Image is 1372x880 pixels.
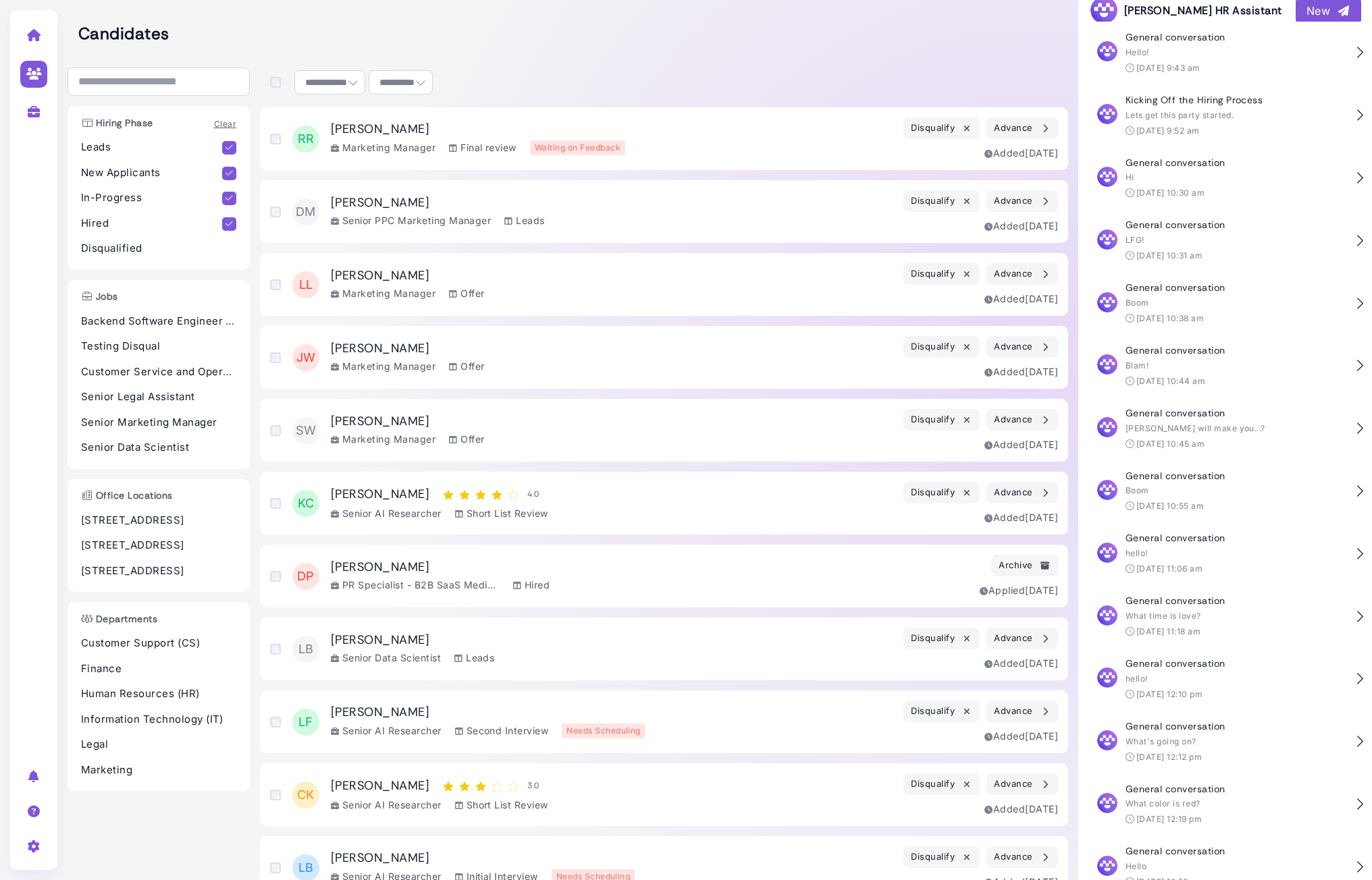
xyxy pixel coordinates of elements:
svg: star [472,487,488,503]
time: [DATE] 12:12 pm [1136,752,1202,762]
svg: star [504,778,521,794]
span: LF [292,709,319,736]
a: Clear [214,119,236,129]
button: General conversation Boom [DATE] 10:38 am [1089,272,1361,335]
div: Marketing Manager [331,286,436,300]
div: Offer [449,432,484,446]
span: hello! [1126,673,1148,684]
time: [DATE] 10:55 am [1136,501,1204,511]
button: Disqualify [903,700,980,722]
div: Senior AI Researcher [331,723,442,738]
p: Hired [81,216,222,231]
svg: star [456,487,472,503]
button: Kicking Off the Hiring Process Lets get this party started. [DATE] 9:52 am [1089,84,1361,147]
h3: [PERSON_NAME] [331,487,548,503]
h3: [PERSON_NAME] [331,122,625,137]
button: General conversation What's going on? [DATE] 12:12 pm [1089,711,1361,773]
div: 3.0 [527,781,539,790]
p: Customer Service and Operations Specialist [81,364,236,380]
div: Advance [994,486,1051,500]
div: PR Specialist - B2B SaaS Media Relations ([GEOGRAPHIC_DATA]) [331,578,500,592]
div: Marketing Manager [331,359,436,373]
div: Added [984,219,1058,233]
button: Advance [986,190,1058,212]
button: General conversation hello! [DATE] 11:06 am [1089,522,1361,585]
h3: [PERSON_NAME] [331,414,485,429]
h4: General conversation [1126,408,1348,419]
button: Disqualify [903,846,980,868]
button: Advance [986,336,1058,358]
p: Senior Data Scientist [81,440,236,456]
div: Marketing Manager [331,140,436,155]
h4: General conversation [1126,157,1348,169]
h4: General conversation [1126,219,1348,231]
h3: [PERSON_NAME] [331,269,485,283]
h4: General conversation [1126,783,1348,795]
time: Dec 11, 2024 [1025,512,1058,523]
div: Disqualify [911,340,972,354]
p: New Applicants [81,165,222,181]
button: General conversation Boom [DATE] 10:55 am [1089,460,1361,523]
button: General conversation hello! [DATE] 12:10 pm [1089,648,1361,711]
p: [STREET_ADDRESS] [81,538,236,553]
p: Customer Support (CS) [81,636,236,651]
time: May 05, 2025 [1025,147,1058,159]
button: General conversation LFG! [DATE] 10:31 am [1089,209,1361,272]
button: Advance [986,117,1058,139]
span: CK [292,781,319,808]
div: Advance [994,267,1051,281]
div: Needs Scheduling [562,723,645,738]
span: [PERSON_NAME] will make you...? [1126,423,1265,433]
div: 4.0 [527,489,539,499]
svg: star [472,778,488,794]
span: hello! [1126,548,1148,558]
button: Disqualify [903,263,980,285]
div: Archive [999,559,1051,573]
div: Advance [994,413,1051,427]
button: Advance [986,846,1058,868]
span: DM [292,198,319,225]
h4: General conversation [1126,32,1348,43]
span: What color is red? [1126,798,1200,808]
div: Leads [504,213,544,227]
time: [DATE] 10:38 am [1136,313,1204,323]
div: Advance [994,777,1051,792]
button: General conversation What color is red? [DATE] 12:19 pm [1089,773,1361,836]
div: Disqualify [911,777,972,792]
svg: star [440,487,456,503]
h4: General conversation [1126,532,1348,544]
p: Human Resources (HR) [81,686,236,702]
div: Advance [994,850,1051,864]
button: Archive [991,555,1058,576]
div: Short List Review [455,506,548,520]
time: [DATE] 10:45 am [1136,439,1205,449]
div: Disqualify [911,413,972,427]
p: Testing Disqual [81,339,236,354]
button: General conversation Blam! [DATE] 10:44 am [1089,335,1361,397]
time: Dec 18, 2024 [1025,584,1058,596]
span: RR [292,126,319,153]
p: Backend Software Engineer (Node.JS) [81,314,236,329]
p: Information Technology (IT) [81,712,236,727]
span: Hi [1126,172,1134,182]
span: What's going on? [1126,736,1196,746]
div: Advance [994,705,1051,719]
div: Added [984,656,1058,670]
h4: Kicking Off the Hiring Process [1126,94,1348,106]
div: Disqualify [911,705,972,719]
p: In-Progress [81,190,222,206]
time: [DATE] 10:31 am [1136,250,1203,260]
p: Disqualified [81,241,236,256]
button: Disqualify [903,482,980,503]
h4: General conversation [1126,846,1348,857]
div: Senior AI Researcher [331,506,442,520]
div: Senior Data Scientist [331,651,441,665]
svg: star [504,487,521,503]
time: [DATE] 11:18 am [1136,626,1200,636]
time: Dec 11, 2024 [1025,803,1058,815]
div: Disqualify [911,486,972,500]
h4: General conversation [1126,470,1348,482]
svg: star [488,487,504,503]
div: Added [984,802,1058,816]
button: Advance [986,263,1058,285]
